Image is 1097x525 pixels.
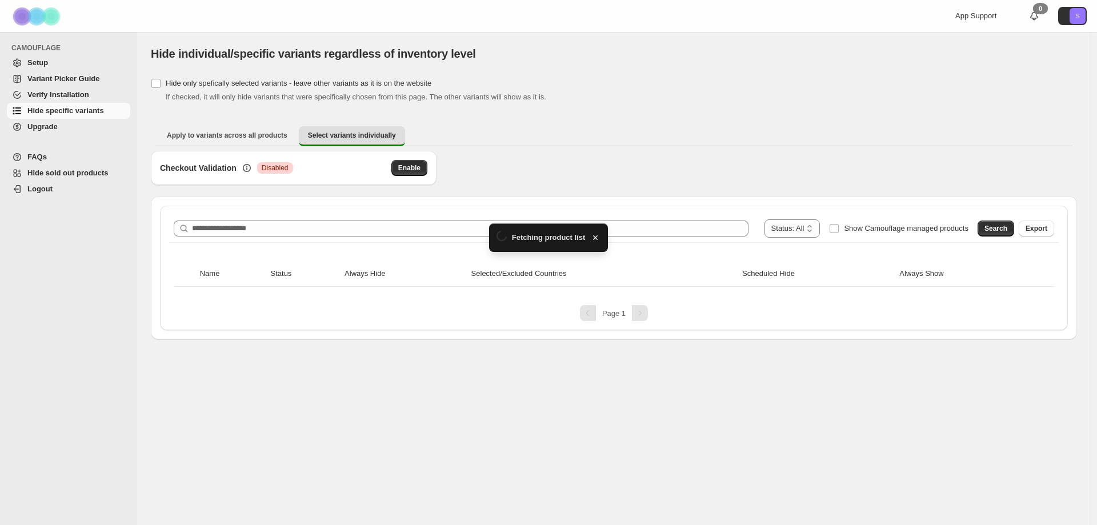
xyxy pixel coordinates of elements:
a: 0 [1028,10,1040,22]
a: Logout [7,181,130,197]
span: If checked, it will only hide variants that were specifically chosen from this page. The other va... [166,93,546,101]
button: Search [978,221,1014,237]
span: Disabled [262,163,289,173]
button: Export [1019,221,1054,237]
text: S [1075,13,1079,19]
nav: Pagination [169,305,1059,321]
th: Name [197,261,267,287]
span: Enable [398,163,421,173]
span: CAMOUFLAGE [11,43,131,53]
span: FAQs [27,153,47,161]
span: App Support [955,11,996,20]
a: Hide specific variants [7,103,130,119]
a: Verify Installation [7,87,130,103]
span: Setup [27,58,48,67]
span: Page 1 [602,309,626,318]
th: Always Show [896,261,1031,287]
button: Apply to variants across all products [158,126,297,145]
th: Always Hide [341,261,468,287]
span: Export [1026,224,1047,233]
img: Camouflage [9,1,66,32]
span: Variant Picker Guide [27,74,99,83]
span: Avatar with initials S [1070,8,1086,24]
a: Upgrade [7,119,130,135]
span: Hide sold out products [27,169,109,177]
span: Hide individual/specific variants regardless of inventory level [151,47,476,60]
span: Select variants individually [308,131,396,140]
h3: Checkout Validation [160,162,237,174]
a: Setup [7,55,130,71]
a: Variant Picker Guide [7,71,130,87]
span: Verify Installation [27,90,89,99]
span: Hide only spefically selected variants - leave other variants as it is on the website [166,79,431,87]
span: Upgrade [27,122,58,131]
span: Search [984,224,1007,233]
div: Select variants individually [151,151,1077,339]
button: Avatar with initials S [1058,7,1087,25]
button: Enable [391,160,427,176]
span: Show Camouflage managed products [844,224,968,233]
th: Scheduled Hide [739,261,896,287]
span: Apply to variants across all products [167,131,287,140]
span: Hide specific variants [27,106,104,115]
span: Logout [27,185,53,193]
div: 0 [1033,3,1048,14]
th: Status [267,261,342,287]
a: Hide sold out products [7,165,130,181]
th: Selected/Excluded Countries [468,261,739,287]
a: FAQs [7,149,130,165]
button: Select variants individually [299,126,405,146]
span: Fetching product list [512,232,586,243]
